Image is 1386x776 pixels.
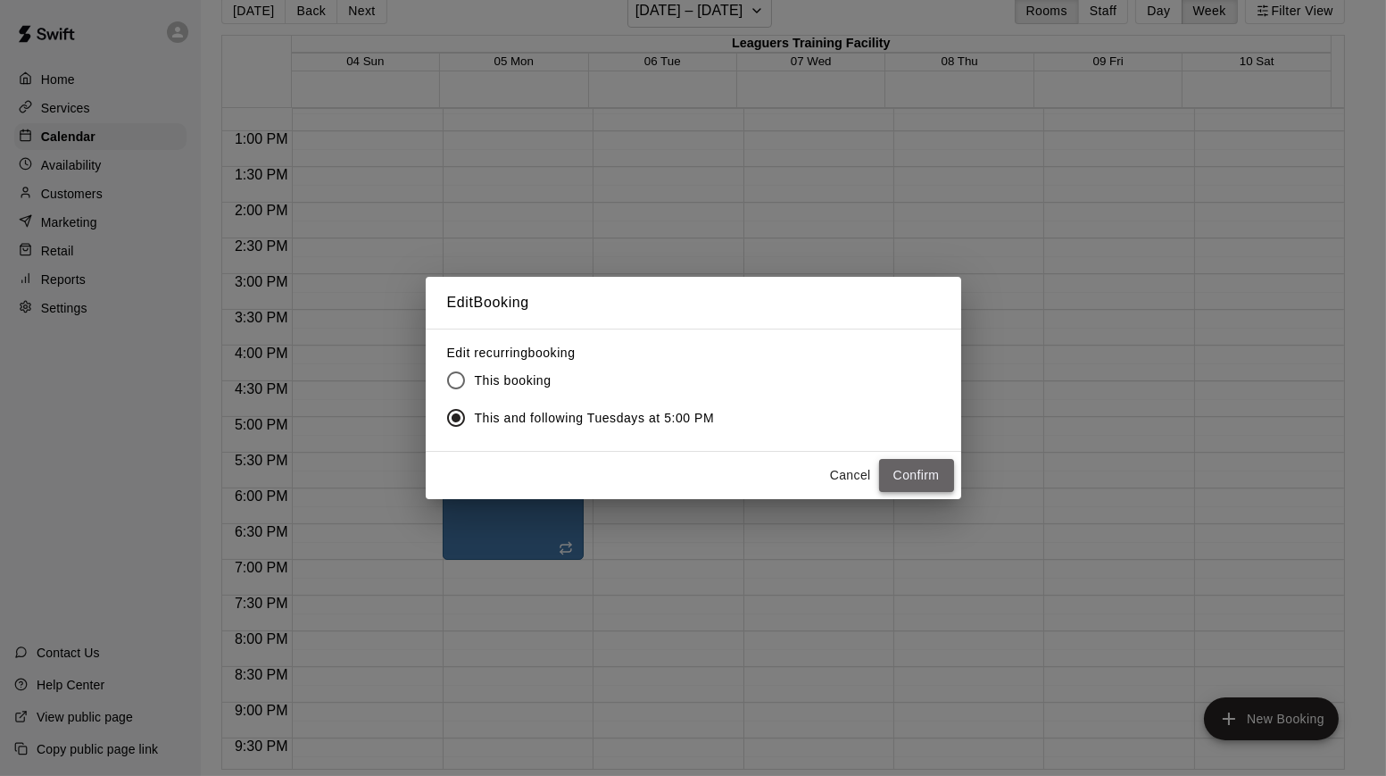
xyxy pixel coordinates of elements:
button: Cancel [822,459,879,492]
button: Confirm [879,459,954,492]
span: This and following Tuesdays at 5:00 PM [475,409,715,428]
h2: Edit Booking [426,277,961,329]
label: Edit recurring booking [447,344,729,362]
span: This booking [475,371,552,390]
